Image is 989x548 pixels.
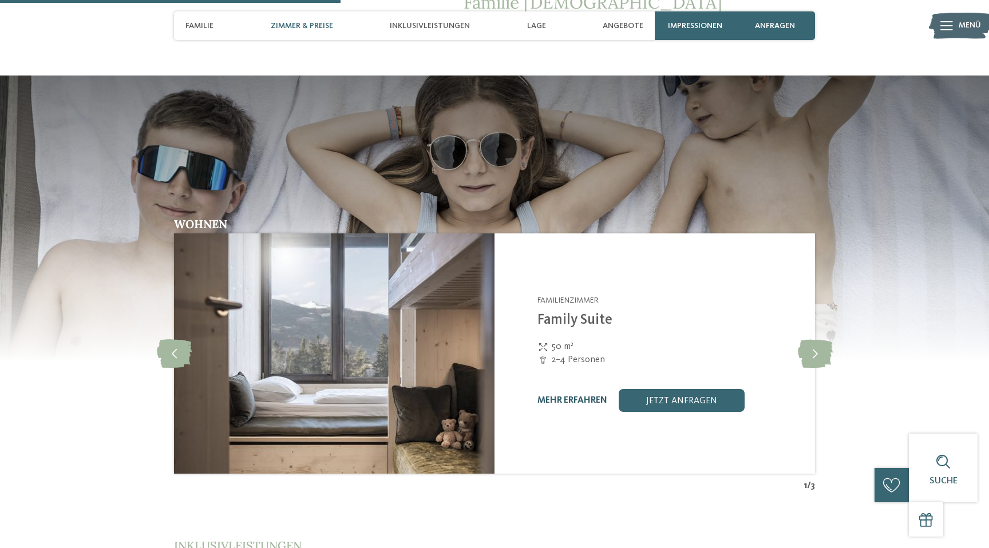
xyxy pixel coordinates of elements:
[271,21,333,31] span: Zimmer & Preise
[603,21,643,31] span: Angebote
[390,21,470,31] span: Inklusivleistungen
[807,479,811,492] span: /
[185,21,213,31] span: Familie
[552,354,605,366] span: 2–4 Personen
[552,340,573,353] span: 50 m²
[174,217,227,231] span: Wohnen
[527,21,546,31] span: Lage
[755,21,795,31] span: anfragen
[804,479,807,492] span: 1
[537,313,612,327] a: Family Suite
[619,389,745,412] a: jetzt anfragen
[537,296,599,304] span: Familienzimmer
[668,21,722,31] span: Impressionen
[174,233,494,474] img: Family Suite
[929,476,958,486] span: Suche
[811,479,815,492] span: 3
[537,396,607,405] a: mehr erfahren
